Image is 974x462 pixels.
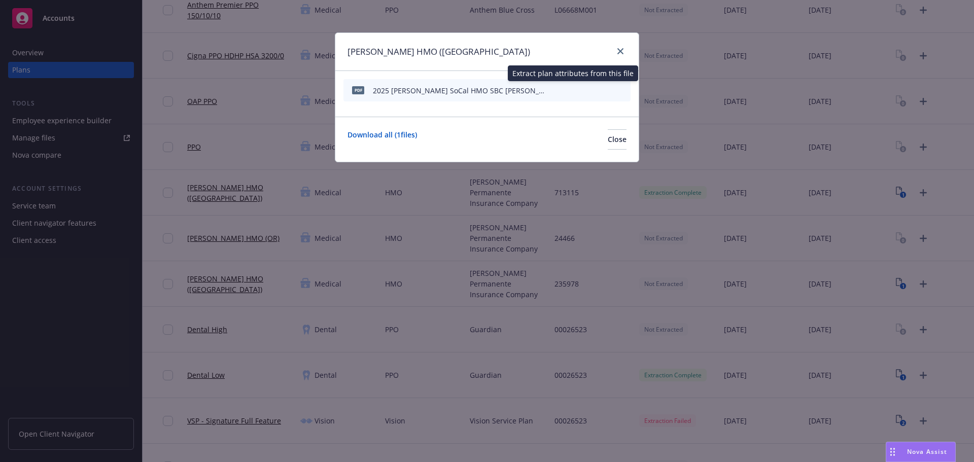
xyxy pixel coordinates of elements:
[614,45,627,57] a: close
[907,447,947,456] span: Nova Assist
[886,442,956,462] button: Nova Assist
[601,83,610,98] button: preview file
[508,65,638,81] div: Extract plan attributes from this file
[347,129,417,150] a: Download all ( 1 files)
[608,129,627,150] button: Close
[608,134,627,144] span: Close
[886,442,899,461] div: Drag to move
[352,86,364,94] span: pdf
[565,83,577,98] button: start extraction
[585,83,593,98] button: download file
[373,85,546,96] div: 2025 [PERSON_NAME] SoCal HMO SBC [PERSON_NAME].pdf
[347,45,530,58] h1: [PERSON_NAME] HMO ([GEOGRAPHIC_DATA])
[618,83,627,98] button: archive file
